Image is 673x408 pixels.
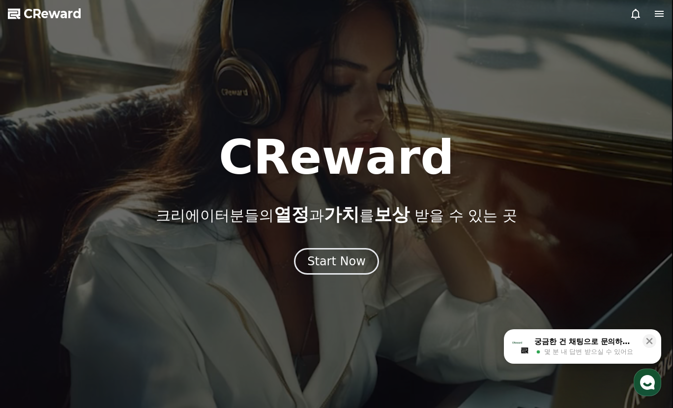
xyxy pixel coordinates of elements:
[24,6,82,22] span: CReward
[324,204,359,224] span: 가치
[274,204,309,224] span: 열정
[294,258,379,267] a: Start Now
[8,6,82,22] a: CReward
[374,204,410,224] span: 보상
[219,134,454,181] h1: CReward
[156,205,517,224] p: 크리에이터분들의 과 를 받을 수 있는 곳
[307,253,366,269] div: Start Now
[294,248,379,275] button: Start Now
